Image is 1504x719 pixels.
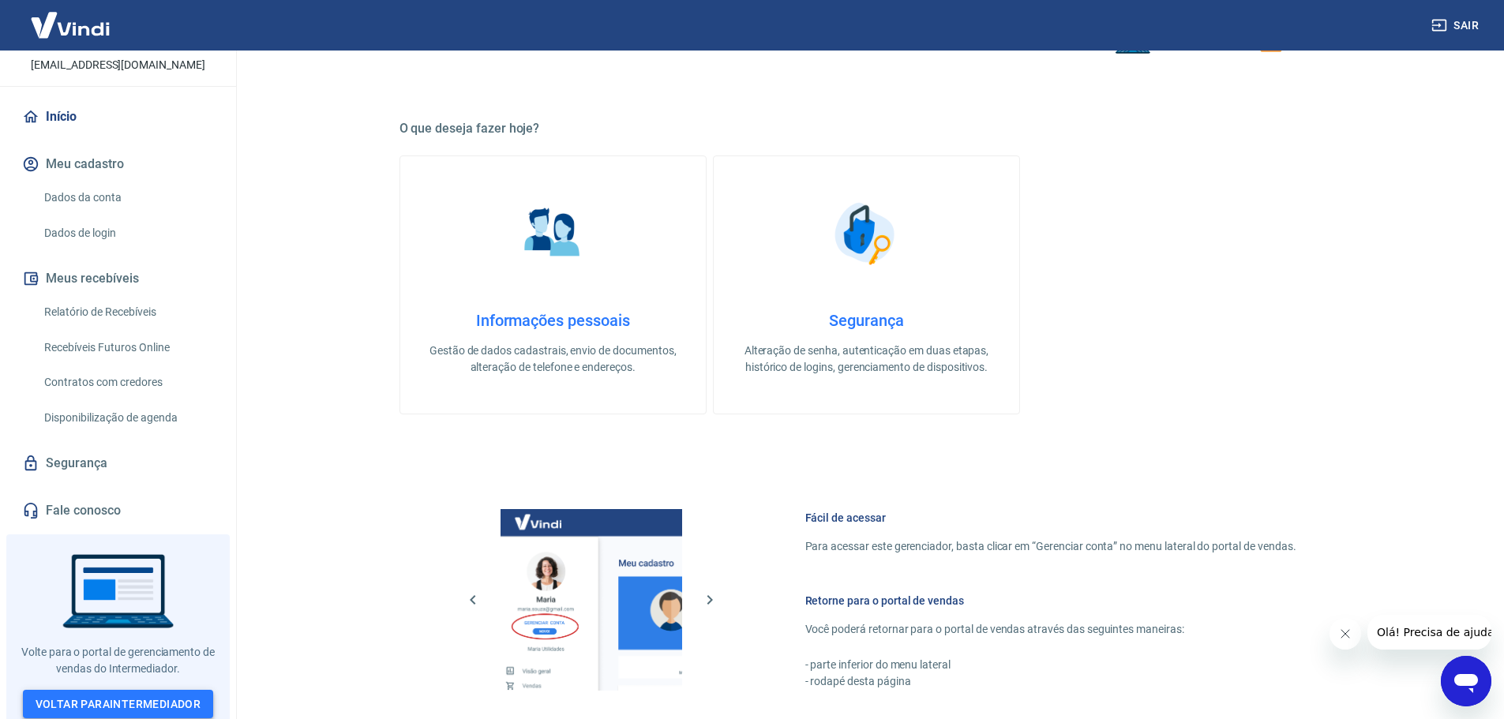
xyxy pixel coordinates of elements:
[1428,11,1485,40] button: Sair
[739,343,994,376] p: Alteração de senha, autenticação em duas etapas, histórico de logins, gerenciamento de dispositivos.
[805,657,1296,673] p: - parte inferior do menu lateral
[1367,615,1491,650] iframe: Mensagem da empresa
[38,182,217,214] a: Dados da conta
[805,673,1296,690] p: - rodapé desta página
[827,194,906,273] img: Segurança
[19,1,122,49] img: Vindi
[9,11,133,24] span: Olá! Precisa de ajuda?
[805,538,1296,555] p: Para acessar este gerenciador, basta clicar em “Gerenciar conta” no menu lateral do portal de ven...
[38,296,217,328] a: Relatório de Recebíveis
[513,194,592,273] img: Informações pessoais
[1330,618,1361,650] iframe: Fechar mensagem
[19,99,217,134] a: Início
[19,261,217,296] button: Meus recebíveis
[426,343,681,376] p: Gestão de dados cadastrais, envio de documentos, alteração de telefone e endereços.
[739,311,994,330] h4: Segurança
[426,311,681,330] h4: Informações pessoais
[805,621,1296,638] p: Você poderá retornar para o portal de vendas através das seguintes maneiras:
[501,509,682,691] img: Imagem da dashboard mostrando o botão de gerenciar conta na sidebar no lado esquerdo
[19,493,217,528] a: Fale conosco
[31,57,205,73] p: [EMAIL_ADDRESS][DOMAIN_NAME]
[38,217,217,249] a: Dados de login
[805,510,1296,526] h6: Fácil de acessar
[19,446,217,481] a: Segurança
[38,402,217,434] a: Disponibilização de agenda
[713,155,1020,414] a: SegurançaSegurançaAlteração de senha, autenticação em duas etapas, histórico de logins, gerenciam...
[399,155,707,414] a: Informações pessoaisInformações pessoaisGestão de dados cadastrais, envio de documentos, alteraçã...
[19,147,217,182] button: Meu cadastro
[23,690,214,719] a: Voltar paraIntermediador
[25,34,211,51] p: [PERSON_NAME] Canilha
[399,121,1334,137] h5: O que deseja fazer hoje?
[38,331,217,364] a: Recebíveis Futuros Online
[38,366,217,399] a: Contratos com credores
[805,593,1296,609] h6: Retorne para o portal de vendas
[1441,656,1491,706] iframe: Botão para abrir a janela de mensagens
